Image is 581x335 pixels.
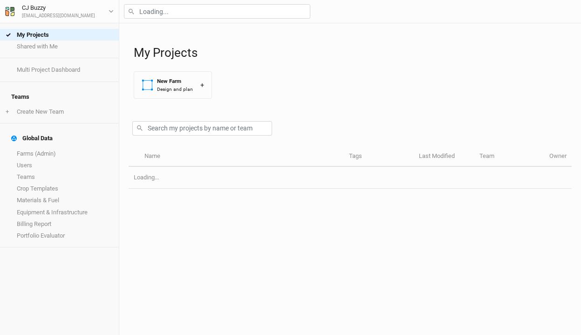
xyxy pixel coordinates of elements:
th: Owner [544,147,572,167]
div: [EMAIL_ADDRESS][DOMAIN_NAME] [22,13,95,20]
th: Name [139,147,343,167]
div: CJ Buzzy [22,3,95,13]
div: Global Data [11,135,53,142]
h4: Teams [6,88,113,106]
input: Loading... [124,4,310,19]
button: New FarmDesign and plan+ [134,71,212,99]
span: + [6,108,9,116]
h1: My Projects [134,46,572,60]
th: Team [474,147,544,167]
input: Search my projects by name or team [132,121,272,136]
div: New Farm [157,77,193,85]
td: Loading... [129,167,572,189]
div: + [200,80,204,90]
button: CJ Buzzy[EMAIL_ADDRESS][DOMAIN_NAME] [5,3,114,20]
th: Tags [344,147,414,167]
th: Last Modified [414,147,474,167]
div: Design and plan [157,86,193,93]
